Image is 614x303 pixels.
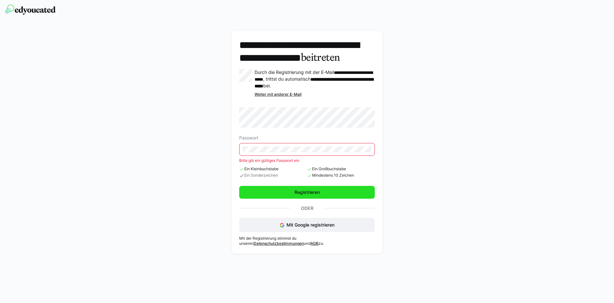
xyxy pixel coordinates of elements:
button: Registrieren [239,186,375,199]
button: Mit Google registrieren [239,218,375,232]
p: Mit der Registrierung stimmst du unseren und zu. [239,236,375,246]
a: Datenschutzbestimmungen [254,241,304,246]
p: Durch die Registrierung mit der E-Mail , trittst du automatisch bei. [255,69,375,89]
p: Oder [290,204,324,213]
span: Ein Großbuchstabe [307,167,375,172]
span: Bitte gib ein gültiges Passwort ein [239,158,299,163]
span: Ein Sonderzeichen [239,173,307,178]
span: Registrieren [294,189,321,195]
span: Passwort [239,135,258,140]
span: Mit Google registrieren [287,222,335,227]
a: AGB [311,241,319,246]
h3: beitreten [239,38,375,64]
span: Mindestens 10 Zeichen [307,173,375,178]
div: Weiter mit anderer E-Mail [255,92,375,97]
span: Ein Kleinbuchstabe [239,167,307,172]
img: edyoucated [5,4,56,15]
